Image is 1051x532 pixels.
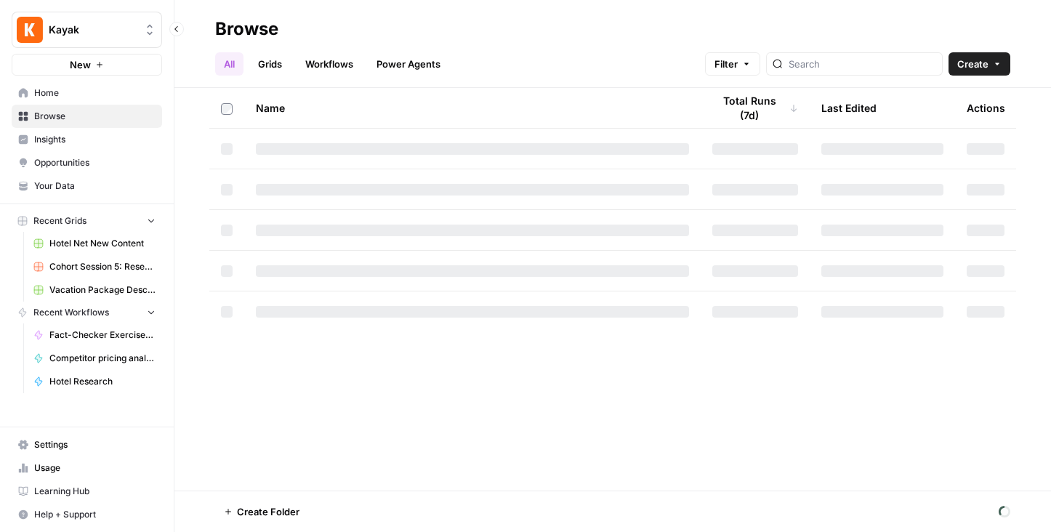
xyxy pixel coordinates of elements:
button: Create Folder [215,500,308,523]
span: Opportunities [34,156,156,169]
span: Settings [34,438,156,451]
span: Home [34,86,156,100]
button: Recent Grids [12,210,162,232]
a: Cohort Session 5: Research (Ola) [27,255,162,278]
a: Browse [12,105,162,128]
span: Competitor pricing analysis ([PERSON_NAME]) [49,352,156,365]
div: Name [256,88,689,128]
span: Filter [714,57,738,71]
a: Learning Hub [12,480,162,503]
button: Help + Support [12,503,162,526]
span: Learning Hub [34,485,156,498]
span: Create Folder [237,504,299,519]
span: Recent Workflows [33,306,109,319]
span: Create [957,57,988,71]
button: New [12,54,162,76]
a: Grids [249,52,291,76]
a: Fact-Checker Exercises (Ola) [27,323,162,347]
a: Opportunities [12,151,162,174]
span: Recent Grids [33,214,86,227]
button: Filter [705,52,760,76]
a: Home [12,81,162,105]
span: Hotel Net New Content [49,237,156,250]
a: Settings [12,433,162,456]
a: All [215,52,243,76]
button: Create [949,52,1010,76]
span: Insights [34,133,156,146]
a: Hotel Net New Content [27,232,162,255]
a: Hotel Research [27,370,162,393]
a: Your Data [12,174,162,198]
a: Workflows [297,52,362,76]
span: Your Data [34,180,156,193]
span: Vacation Package Description Generator (Ola) Grid [49,283,156,297]
a: Usage [12,456,162,480]
a: Competitor pricing analysis ([PERSON_NAME]) [27,347,162,370]
div: Actions [967,88,1005,128]
span: Usage [34,462,156,475]
a: Insights [12,128,162,151]
span: Cohort Session 5: Research (Ola) [49,260,156,273]
input: Search [789,57,936,71]
span: Fact-Checker Exercises (Ola) [49,329,156,342]
span: Browse [34,110,156,123]
span: Kayak [49,23,137,37]
span: New [70,57,91,72]
div: Browse [215,17,278,41]
span: Help + Support [34,508,156,521]
button: Workspace: Kayak [12,12,162,48]
span: Hotel Research [49,375,156,388]
a: Power Agents [368,52,449,76]
div: Total Runs (7d) [712,88,798,128]
img: Kayak Logo [17,17,43,43]
button: Recent Workflows [12,302,162,323]
div: Last Edited [821,88,877,128]
a: Vacation Package Description Generator (Ola) Grid [27,278,162,302]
